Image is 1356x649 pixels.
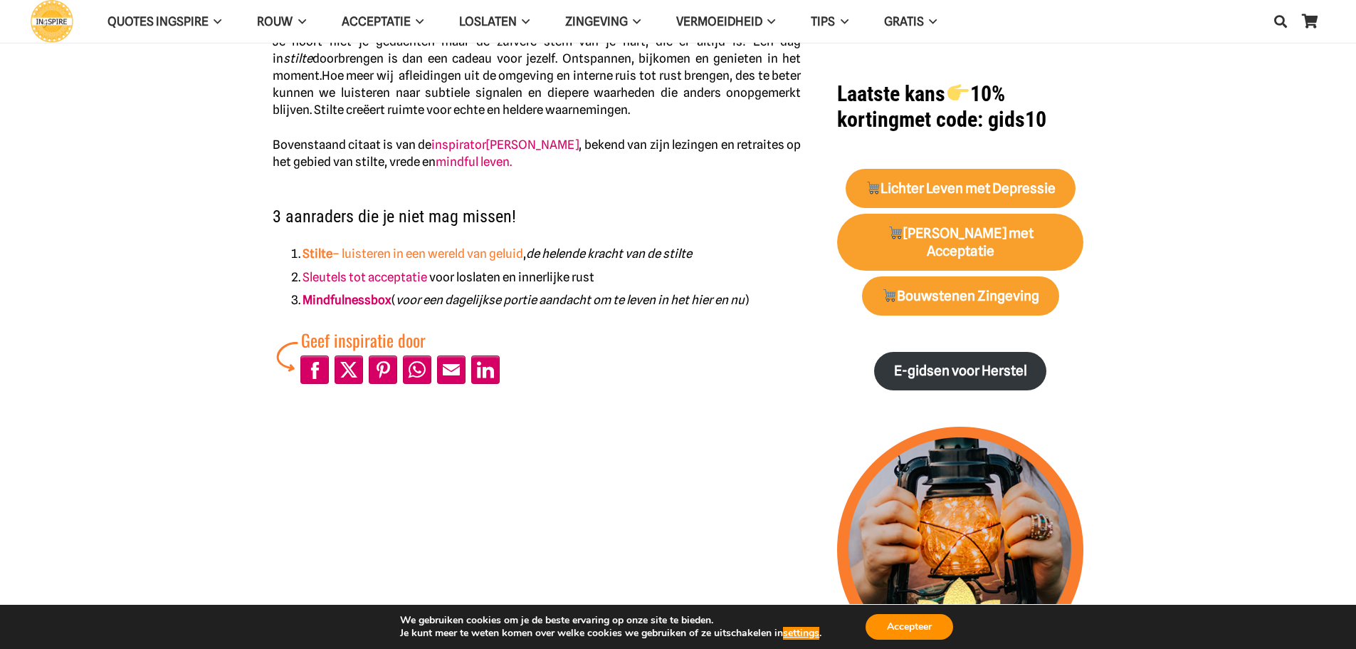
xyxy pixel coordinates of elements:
a: Post to X (Twitter) [335,355,363,384]
a: Mail to Email This [437,355,466,384]
span: Acceptatie [342,14,411,28]
a: inspirator [431,137,486,152]
a: QUOTES INGSPIREQUOTES INGSPIRE Menu [90,4,239,40]
span: Loslaten [459,14,517,28]
em: stilte [283,51,312,66]
a: TIPSTIPS Menu [793,4,866,40]
a: E-gidsen voor Herstel [874,352,1046,391]
span: QUOTES INGSPIRE Menu [209,4,221,39]
span: QUOTES INGSPIRE [107,14,209,28]
li: voor loslaten en innerlijke rust [303,269,801,286]
a: ZingevingZingeving Menu [547,4,658,40]
li: Facebook [298,353,332,387]
strong: Lichter Leven met Depressie [866,180,1056,197]
span: Acceptatie Menu [411,4,424,39]
a: 🛒Bouwstenen Zingeving [862,276,1059,316]
a: Share to WhatsApp [403,355,431,384]
a: 🛒[PERSON_NAME] met Acceptatie [837,214,1083,271]
span: Zingeving Menu [628,4,641,39]
h1: met code: gids10 [837,81,1083,133]
span: VERMOEIDHEID [676,14,762,28]
li: , [303,245,801,262]
li: WhatsApp [400,353,434,387]
a: LoslatenLoslaten Menu [441,4,547,40]
p: Bovenstaand citaat is van de , bekend van zijn lezingen en retraites op het gebied van stilte, vr... [273,136,801,170]
span: TIPS Menu [835,4,848,39]
h2: 3 aanraders die je niet mag missen! [273,189,801,227]
li: ( ) [303,291,801,308]
strong: [PERSON_NAME] met Acceptatie [888,225,1034,259]
strong: Bouwstenen Zingeving [882,288,1040,304]
span: TIPS [811,14,835,28]
span: GRATIS Menu [924,4,937,39]
strong: Stilte [303,246,332,261]
a: ROUWROUW Menu [239,4,323,40]
a: Sleutels tot acceptatie [303,270,427,284]
button: Accepteer [866,614,953,640]
img: 🛒 [888,226,902,239]
a: GRATISGRATIS Menu [866,4,955,40]
a: Zoeken [1266,4,1295,39]
strong: E-gidsen voor Herstel [894,363,1027,379]
p: Je hoort niet je gedachten maar de zuivere stem van je hart, die er altijd is! Een dag in doorbre... [273,33,801,118]
a: Share to LinkedIn [471,355,500,384]
li: LinkedIn [468,353,503,387]
em: voor een dagelijkse portie aandacht om te leven in het hier en nu [396,293,745,307]
span: Zingeving [565,14,628,28]
p: We gebruiken cookies om je de beste ervaring op onze site te bieden. [400,614,821,627]
span: ROUW Menu [293,4,305,39]
img: 👉 [947,82,969,103]
span: ROUW [257,14,293,28]
a: 🛒Lichter Leven met Depressie [846,169,1076,208]
a: Pin to Pinterest [369,355,397,384]
li: X (Twitter) [332,353,366,387]
img: 🛒 [866,181,880,194]
li: Pinterest [366,353,400,387]
span: VERMOEIDHEID Menu [762,4,775,39]
a: mindful leven. [436,155,512,169]
a: [PERSON_NAME] [486,137,579,152]
strong: Laatste kans 10% korting [837,81,1004,132]
a: AcceptatieAcceptatie Menu [324,4,441,40]
em: de helende kracht van de stilte [526,246,692,261]
a: Stilte– luisteren in een wereld van geluid [303,246,523,261]
span: Loslaten Menu [517,4,530,39]
a: VERMOEIDHEIDVERMOEIDHEID Menu [658,4,793,40]
div: Geef inspiratie door [301,327,503,353]
span: Hoe meer wij afleidingen uit de omgeving en interne ruis tot rust brengen, des te beter kunnen we... [273,68,801,117]
a: Share to Facebook [300,355,329,384]
button: settings [783,627,819,640]
a: Mindfulnessbox [303,293,391,307]
li: Email This [434,353,468,387]
span: GRATIS [884,14,924,28]
img: 🛒 [883,289,896,302]
p: Je kunt meer te weten komen over welke cookies we gebruiken of ze uitschakelen in . [400,627,821,640]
